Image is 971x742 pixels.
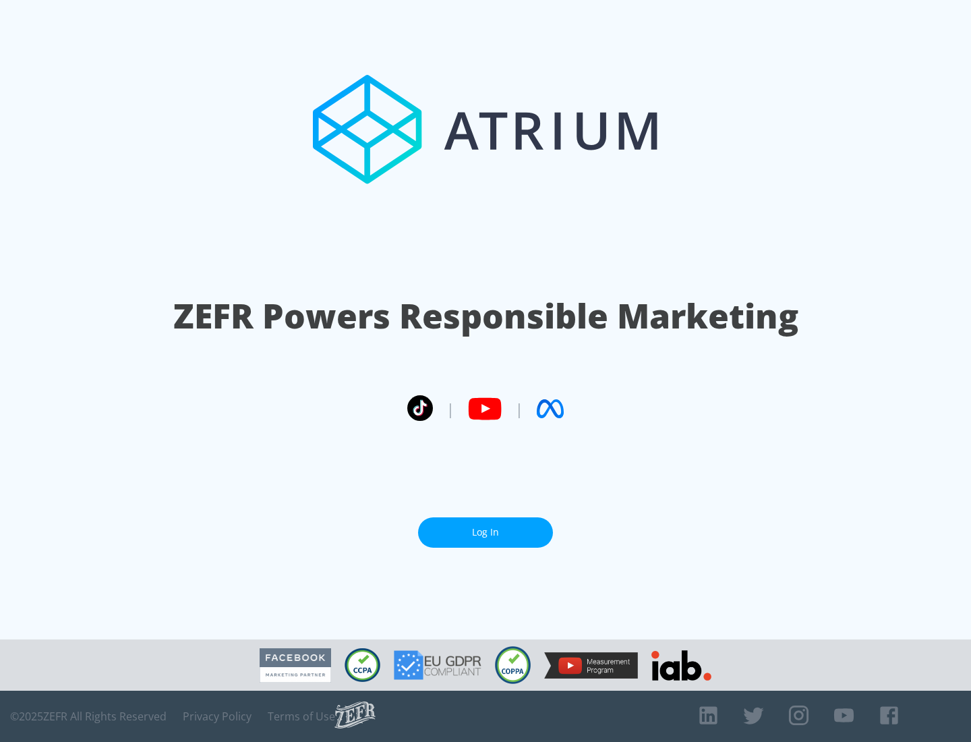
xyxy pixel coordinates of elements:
a: Log In [418,517,553,548]
h1: ZEFR Powers Responsible Marketing [173,293,798,339]
img: YouTube Measurement Program [544,652,638,679]
img: CCPA Compliant [345,648,380,682]
span: | [446,399,454,419]
img: COPPA Compliant [495,646,531,684]
img: IAB [651,650,711,681]
span: © 2025 ZEFR All Rights Reserved [10,710,167,723]
a: Terms of Use [268,710,335,723]
span: | [515,399,523,419]
img: GDPR Compliant [394,650,481,680]
img: Facebook Marketing Partner [260,648,331,683]
a: Privacy Policy [183,710,252,723]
